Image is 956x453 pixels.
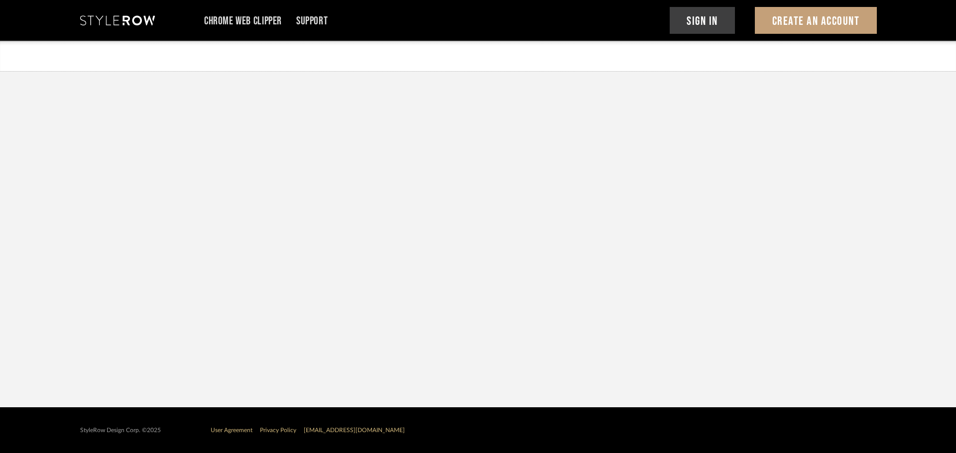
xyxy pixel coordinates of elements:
a: [EMAIL_ADDRESS][DOMAIN_NAME] [304,427,405,433]
a: User Agreement [211,427,252,433]
a: Chrome Web Clipper [204,17,282,25]
div: StyleRow Design Corp. ©2025 [80,427,161,434]
button: Create An Account [755,7,877,34]
a: Support [296,17,328,25]
button: Sign In [670,7,735,34]
a: Privacy Policy [260,427,296,433]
